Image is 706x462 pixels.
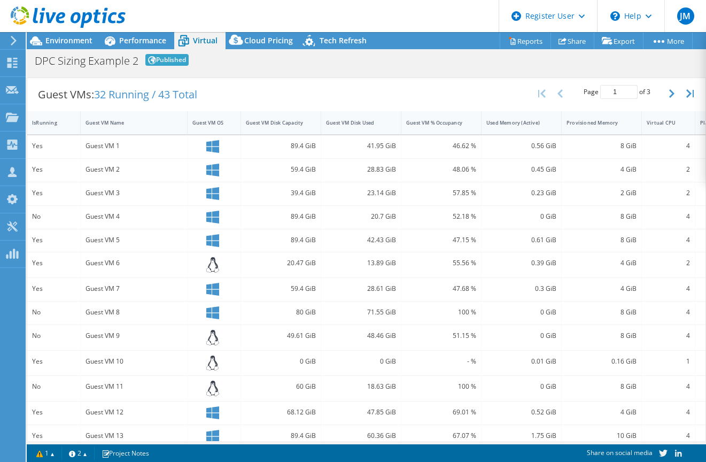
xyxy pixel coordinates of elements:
div: 71.55 GiB [326,306,396,318]
div: Guest VM 9 [86,330,182,342]
div: Yes [32,356,75,367]
div: 0 GiB [246,356,316,367]
div: 0.52 GiB [486,406,556,418]
div: 2 GiB [567,187,637,199]
a: Reports [500,33,551,49]
div: 0 GiB [486,330,556,342]
div: 4 [647,381,690,392]
div: 69.01 % [406,406,476,418]
div: 46.62 % [406,140,476,152]
div: 41.95 GiB [326,140,396,152]
div: Guest VM Name [86,119,169,126]
div: 89.4 GiB [246,140,316,152]
div: Yes [32,283,75,295]
div: 1 [647,356,690,367]
div: Guest VM 6 [86,257,182,269]
span: Environment [45,35,92,45]
div: 0.23 GiB [486,187,556,199]
input: jump to page [600,85,638,99]
div: 8 GiB [567,381,637,392]
div: Yes [32,164,75,175]
div: 47.15 % [406,234,476,246]
div: 47.68 % [406,283,476,295]
span: Performance [119,35,166,45]
span: 32 Running / 43 Total [94,87,197,102]
div: 0 GiB [326,356,396,367]
div: 55.56 % [406,257,476,269]
div: 0 GiB [486,211,556,222]
div: 42.43 GiB [326,234,396,246]
a: Project Notes [94,446,157,460]
div: Guest VM 3 [86,187,182,199]
div: 8 GiB [567,234,637,246]
div: 4 [647,306,690,318]
div: 4 GiB [567,283,637,295]
div: 4 [647,330,690,342]
div: 18.63 GiB [326,381,396,392]
div: 20.7 GiB [326,211,396,222]
div: 80 GiB [246,306,316,318]
div: 48.46 GiB [326,330,396,342]
span: Cloud Pricing [244,35,293,45]
div: 47.85 GiB [326,406,396,418]
div: 0.01 GiB [486,356,556,367]
div: Yes [32,234,75,246]
div: 0.3 GiB [486,283,556,295]
div: 4 [647,430,690,442]
a: 2 [61,446,95,460]
div: 0.16 GiB [567,356,637,367]
div: 57.85 % [406,187,476,199]
a: 1 [29,446,62,460]
div: Guest VMs: [27,78,208,111]
div: No [32,306,75,318]
div: 8 GiB [567,330,637,342]
span: JM [677,7,694,25]
div: 4 GiB [567,406,637,418]
div: 51.15 % [406,330,476,342]
span: Tech Refresh [320,35,367,45]
div: Guest VM 13 [86,430,182,442]
div: Guest VM 11 [86,381,182,392]
div: Guest VM 5 [86,234,182,246]
h1: DPC Sizing Example 2 [35,56,138,66]
div: Guest VM 2 [86,164,182,175]
a: Export [594,33,643,49]
div: No [32,330,75,342]
div: - % [406,356,476,367]
span: Share on social media [587,448,653,457]
div: 89.4 GiB [246,430,316,442]
div: 0 GiB [486,381,556,392]
div: Guest VM 8 [86,306,182,318]
div: 39.4 GiB [246,187,316,199]
div: 2 [647,187,690,199]
div: Yes [32,430,75,442]
div: 60 GiB [246,381,316,392]
div: 20.47 GiB [246,257,316,269]
div: 4 [647,234,690,246]
div: 8 GiB [567,306,637,318]
div: 13.89 GiB [326,257,396,269]
div: Yes [32,406,75,418]
span: Virtual [193,35,218,45]
div: 2 [647,257,690,269]
div: 67.07 % [406,430,476,442]
span: Page of [584,85,650,99]
div: Guest VM OS [192,119,223,126]
div: 59.4 GiB [246,164,316,175]
div: Guest VM 4 [86,211,182,222]
div: 100 % [406,381,476,392]
div: 28.61 GiB [326,283,396,295]
a: More [643,33,693,49]
div: IsRunning [32,119,63,126]
div: Yes [32,140,75,152]
div: Guest VM 10 [86,356,182,367]
div: 4 [647,140,690,152]
div: Guest VM 1 [86,140,182,152]
div: Guest VM Disk Used [326,119,383,126]
div: 0.45 GiB [486,164,556,175]
div: 8 GiB [567,140,637,152]
div: 0.56 GiB [486,140,556,152]
div: 0 GiB [486,306,556,318]
div: Guest VM 7 [86,283,182,295]
div: Yes [32,257,75,269]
